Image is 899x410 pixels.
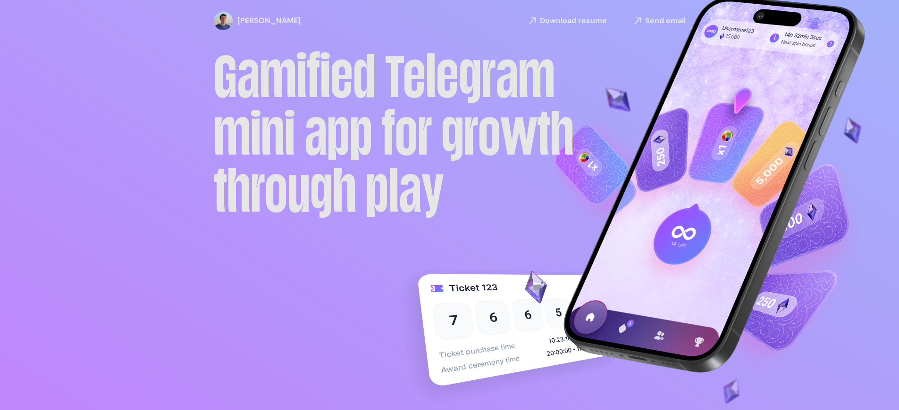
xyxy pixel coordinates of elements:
[214,11,289,30] a: [PERSON_NAME]
[630,14,645,28] img: arrowLinks-bw.svg
[630,14,686,28] a: Send email
[525,14,607,28] a: Download resume
[525,14,540,28] img: arrowLinks-bw.svg
[214,11,233,30] img: profile-pic.png
[214,48,591,220] h1: Gamified Telegram mini app for growth through play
